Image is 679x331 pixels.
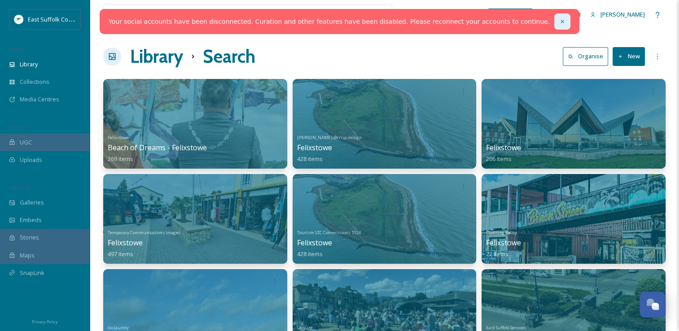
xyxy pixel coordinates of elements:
[563,47,613,65] a: Organise
[20,156,42,164] span: Uploads
[108,155,133,163] span: 269 items
[563,47,608,65] button: Organise
[297,155,323,163] span: 428 items
[203,43,255,70] h1: Search
[20,251,35,260] span: Maps
[486,250,508,258] span: 22 items
[335,6,387,23] a: View all files
[20,138,32,147] span: UGC
[28,15,81,23] span: East Suffolk Council
[108,230,180,235] span: Temporary Communications Images
[297,132,362,163] a: [PERSON_NAME] @crisp designFelixstowe428 items
[486,155,512,163] span: 206 items
[297,230,360,235] span: Tourism SZC Commissions 1124
[297,227,360,258] a: Tourism SZC Commissions 1124Felixstowe428 items
[486,143,521,152] span: Felixstowe
[14,15,23,24] img: ESC%20Logo.png
[488,9,533,21] a: What's New
[124,5,319,25] input: Search your library
[20,78,49,86] span: Collections
[486,227,521,258] a: Planning PolicyFelixstowe22 items
[20,95,59,104] span: Media Centres
[9,46,25,53] span: MEDIA
[108,238,143,248] span: Felixstowe
[32,319,58,325] span: Privacy Policy
[108,143,207,152] span: Beach of Dreams - Felixstowe
[297,238,332,248] span: Felixstowe
[130,43,183,70] a: Library
[20,233,39,242] span: Stories
[20,216,42,224] span: Embeds
[613,47,645,65] button: New
[109,17,550,26] a: Your social accounts have been disconnected. Curation and other features have been disabled. Plea...
[108,325,129,331] span: Go Jauntly
[9,184,30,191] span: WIDGETS
[297,250,323,258] span: 428 items
[108,132,207,163] a: FelixstoweBeach of Dreams - Felixstowe269 items
[600,10,645,18] span: [PERSON_NAME]
[586,6,649,23] a: [PERSON_NAME]
[486,230,517,235] span: Planning Policy
[297,143,332,152] span: Felixstowe
[108,135,129,140] span: Felixstowe
[640,292,666,318] button: Open Chat
[486,144,521,163] a: Felixstowe206 items
[9,124,28,131] span: COLLECT
[20,60,38,69] span: Library
[20,269,44,277] span: SnapLink
[108,227,180,258] a: Temporary Communications ImagesFelixstowe497 items
[108,250,133,258] span: 497 items
[20,198,44,207] span: Galleries
[297,325,312,331] span: Leisure
[297,135,362,140] span: [PERSON_NAME] @crisp design
[486,238,521,248] span: Felixstowe
[32,316,58,327] a: Privacy Policy
[486,325,526,331] span: East Suffolk Services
